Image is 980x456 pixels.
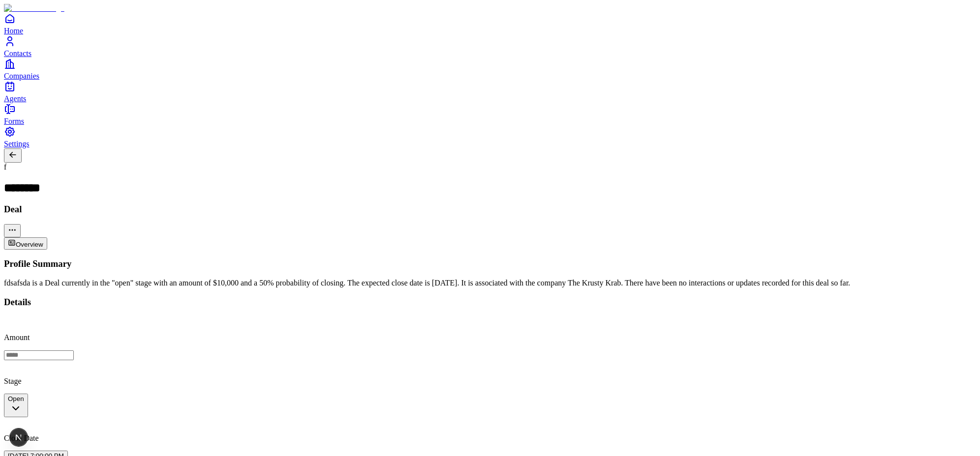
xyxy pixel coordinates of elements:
[4,258,976,269] h3: Profile Summary
[4,35,976,57] a: Contacts
[4,163,976,171] div: f
[4,237,47,250] button: Overview
[4,224,21,237] button: More actions
[4,434,976,443] p: Close Date
[4,140,30,148] span: Settings
[4,27,23,35] span: Home
[4,377,976,386] p: Stage
[4,72,39,80] span: Companies
[4,13,976,35] a: Home
[4,103,976,125] a: Forms
[4,58,976,80] a: Companies
[4,333,976,342] p: Amount
[4,117,24,125] span: Forms
[4,4,64,13] img: Item Brain Logo
[4,204,976,215] h3: Deal
[4,49,31,57] span: Contacts
[4,81,976,103] a: Agents
[4,297,976,308] h3: Details
[4,126,976,148] a: Settings
[4,94,26,103] span: Agents
[4,279,976,287] div: fdsafsda is a Deal currently in the "open" stage with an amount of $10,000 and a 50% probability ...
